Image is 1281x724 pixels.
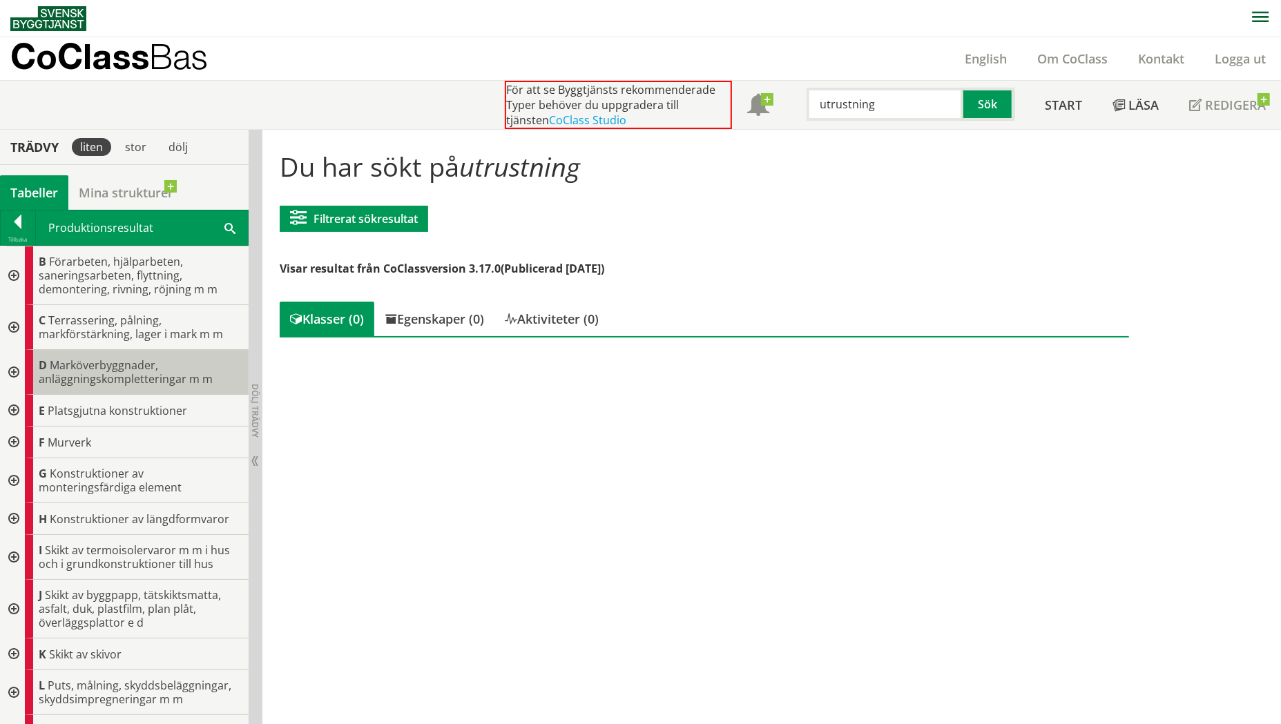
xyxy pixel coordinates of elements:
a: CoClassBas [10,37,238,80]
span: Dölj trädvy [249,384,261,438]
a: Start [1030,81,1097,129]
button: Filtrerat sökresultat [280,206,428,232]
div: dölj [160,138,196,156]
span: Start [1045,97,1082,113]
span: Sök i tabellen [224,220,235,235]
span: J [39,587,42,603]
span: Skikt av byggpapp, tätskiktsmatta, asfalt, duk, plastfilm, plan plåt, överläggsplattor e d [39,587,221,630]
button: Sök [963,88,1014,121]
span: F [39,435,45,450]
a: Om CoClass [1022,50,1123,67]
div: Tillbaka [1,234,35,245]
h1: Du har sökt på [280,151,1128,182]
span: Läsa [1128,97,1159,113]
span: Visar resultat från CoClassversion 3.17.0 [280,261,501,276]
span: Skikt av skivor [49,647,122,662]
div: stor [117,138,155,156]
span: Skikt av termoisolervaror m m i hus och i grundkonstruktioner till hus [39,542,230,571]
a: English [950,50,1022,67]
a: Mina strukturer [68,175,184,210]
span: Notifikationer [747,95,769,117]
span: Konstruktioner av längdformvaror [50,511,229,527]
span: Puts, målning, skyddsbeläggningar, skyddsimpregneringar m m [39,678,231,707]
input: Sök [807,88,963,121]
span: utrustning [459,148,580,184]
div: Klasser (0) [280,302,374,336]
span: Terrassering, pålning, markförstärkning, lager i mark m m [39,313,223,342]
span: K [39,647,46,662]
p: CoClass [10,48,208,64]
span: H [39,511,47,527]
span: B [39,254,46,269]
span: D [39,358,47,373]
span: L [39,678,45,693]
a: Logga ut [1200,50,1281,67]
span: Murverk [48,435,91,450]
span: Bas [149,36,208,77]
span: Platsgjutna konstruktioner [48,403,187,418]
span: G [39,466,47,481]
div: Egenskaper (0) [374,302,494,336]
div: Aktiviteter (0) [494,302,609,336]
span: Förarbeten, hjälparbeten, saneringsarbeten, flyttning, demontering, rivning, röjning m m [39,254,218,297]
span: (Publicerad [DATE]) [501,261,604,276]
a: Läsa [1097,81,1174,129]
span: I [39,542,42,558]
a: Redigera [1174,81,1281,129]
span: E [39,403,45,418]
div: Trädvy [3,139,66,155]
div: Produktionsresultat [36,211,248,245]
a: CoClass Studio [549,112,626,128]
div: liten [72,138,111,156]
div: För att se Byggtjänsts rekommenderade Typer behöver du uppgradera till tjänsten [505,81,732,129]
span: Konstruktioner av monteringsfärdiga element [39,466,182,495]
span: Redigera [1205,97,1266,113]
span: C [39,313,46,328]
a: Kontakt [1123,50,1200,67]
img: Svensk Byggtjänst [10,6,86,31]
span: Marköverbyggnader, anläggningskompletteringar m m [39,358,213,387]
